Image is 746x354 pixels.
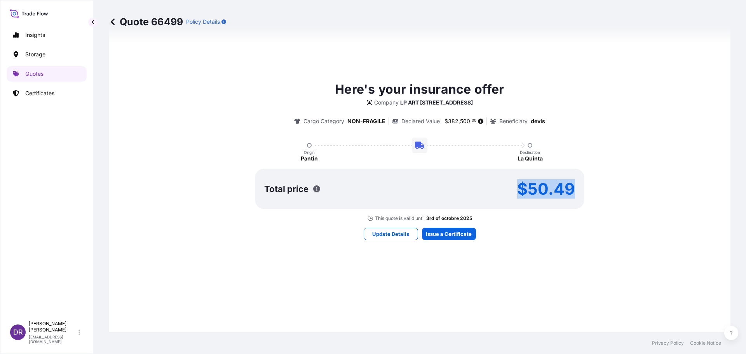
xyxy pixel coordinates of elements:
p: Destination [520,150,540,155]
p: Update Details [372,230,409,238]
p: [PERSON_NAME] [PERSON_NAME] [29,321,77,333]
a: Privacy Policy [652,340,684,346]
span: $ [444,119,448,124]
p: Issue a Certificate [426,230,472,238]
p: La Quinta [518,155,543,162]
p: Company [374,99,399,106]
button: Issue a Certificate [422,228,476,240]
span: . [471,119,472,122]
p: $50.49 [517,183,575,195]
span: DR [13,328,23,336]
p: devis [531,117,545,125]
p: Policy Details [186,18,220,26]
p: Cargo Category [303,117,344,125]
span: 00 [472,119,476,122]
p: Beneficiary [499,117,528,125]
a: Cookie Notice [690,340,721,346]
p: This quote is valid until [375,215,425,221]
p: Insights [25,31,45,39]
p: Storage [25,51,45,58]
p: Quotes [25,70,44,78]
p: NON-FRAGILE [347,117,385,125]
p: Origin [304,150,315,155]
a: Quotes [7,66,87,82]
a: Storage [7,47,87,62]
p: Pantin [301,155,318,162]
p: Certificates [25,89,54,97]
p: Total price [264,185,309,193]
span: 500 [460,119,470,124]
p: 3rd of octobre 2025 [426,215,472,221]
p: Declared Value [401,117,440,125]
a: Insights [7,27,87,43]
p: Quote 66499 [109,16,183,28]
span: 382 [448,119,458,124]
a: Certificates [7,85,87,101]
p: LP ART [STREET_ADDRESS] [400,99,473,106]
p: [EMAIL_ADDRESS][DOMAIN_NAME] [29,335,77,344]
span: , [458,119,460,124]
p: Here's your insurance offer [335,80,504,99]
button: Update Details [364,228,418,240]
